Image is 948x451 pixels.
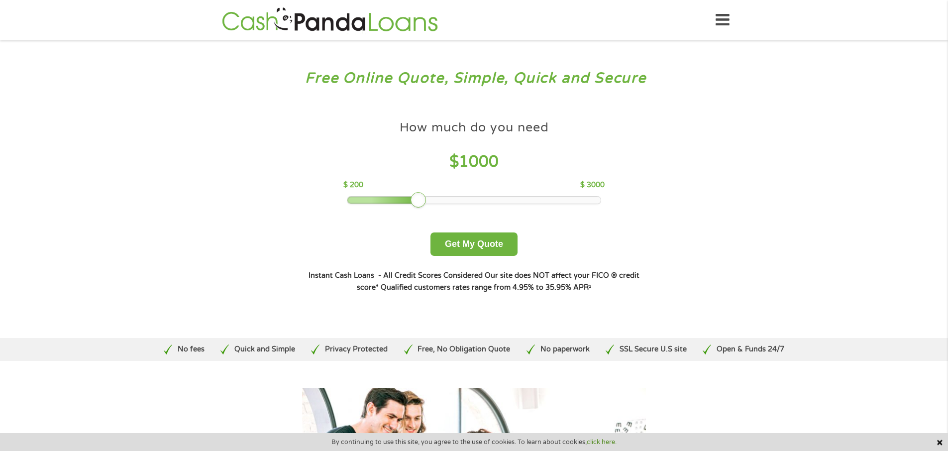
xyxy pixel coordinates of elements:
a: click here. [587,438,617,446]
p: $ 3000 [580,180,605,191]
strong: Instant Cash Loans - All Credit Scores Considered [309,271,483,280]
img: GetLoanNow Logo [219,6,441,34]
button: Get My Quote [430,232,518,256]
strong: Our site does NOT affect your FICO ® credit score* [357,271,639,292]
p: SSL Secure U.S site [620,344,687,355]
span: By continuing to use this site, you agree to the use of cookies. To learn about cookies, [331,439,617,446]
span: 1000 [459,152,499,171]
p: Free, No Obligation Quote [418,344,510,355]
strong: Qualified customers rates range from 4.95% to 35.95% APR¹ [381,283,591,292]
p: No paperwork [540,344,590,355]
p: Quick and Simple [234,344,295,355]
p: $ 200 [343,180,363,191]
p: No fees [178,344,205,355]
p: Open & Funds 24/7 [717,344,784,355]
h3: Free Online Quote, Simple, Quick and Secure [29,69,920,88]
h4: How much do you need [400,119,549,136]
h4: $ [343,152,605,172]
p: Privacy Protected [325,344,388,355]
